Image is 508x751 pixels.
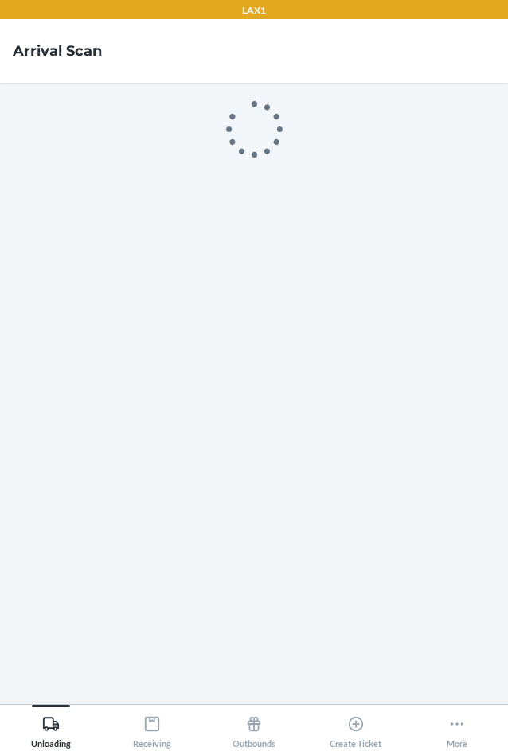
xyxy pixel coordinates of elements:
p: LAX1 [242,3,266,18]
div: Outbounds [233,709,275,749]
div: More [447,709,467,749]
div: Create Ticket [330,709,381,749]
button: Receiving [102,705,204,749]
button: Outbounds [203,705,305,749]
div: Receiving [133,709,171,749]
button: Create Ticket [305,705,407,749]
h4: Arrival Scan [13,41,102,61]
div: Unloading [31,709,71,749]
button: More [406,705,508,749]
